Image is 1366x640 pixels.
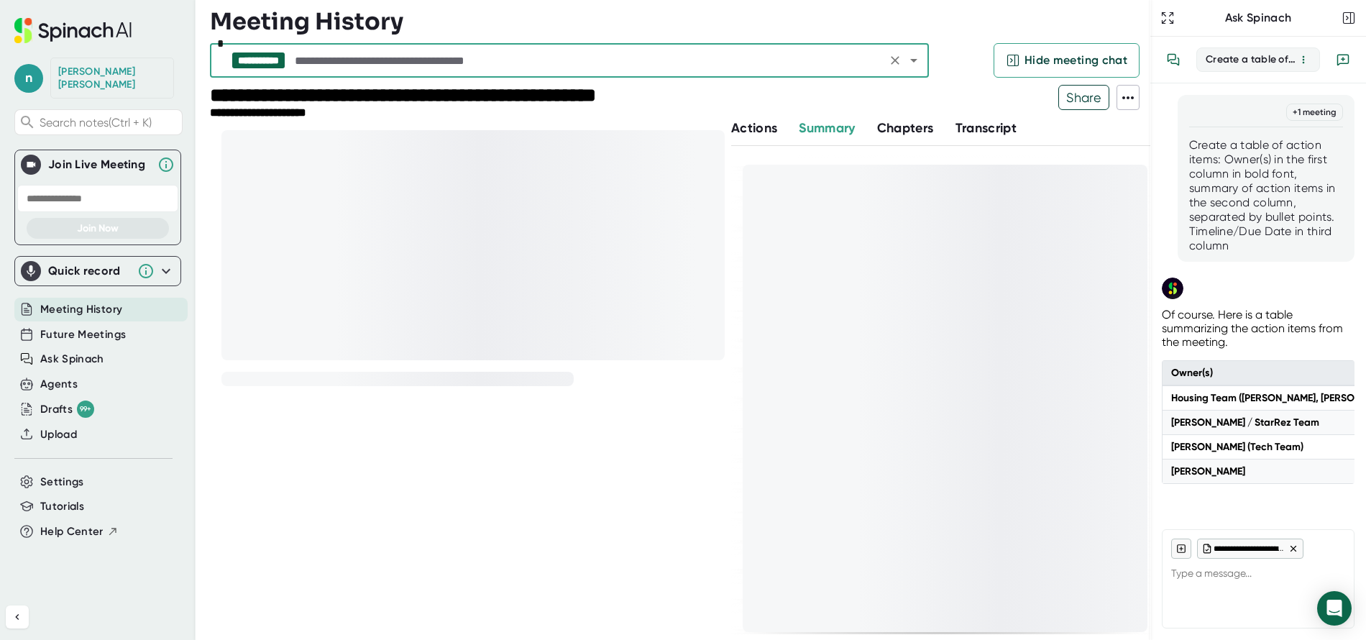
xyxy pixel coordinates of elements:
span: Summary [799,120,855,136]
button: Settings [40,474,84,490]
button: Clear [885,50,905,70]
span: Help Center [40,524,104,540]
div: Create a table of action items: Owner(s) in the first column in bold font, summary of action item... [1189,138,1343,253]
span: Search notes (Ctrl + K) [40,116,178,129]
button: Hide meeting chat [994,43,1140,78]
button: Join Now [27,218,169,239]
h3: Meeting History [210,8,403,35]
div: Ask Spinach [1178,11,1339,25]
div: Drafts [40,401,94,418]
button: Help Center [40,524,119,540]
button: Tutorials [40,498,84,515]
div: Create a table of action items: Owner(s) in the first column in bold font, summary of action item... [1206,53,1296,66]
button: Expand to Ask Spinach page [1158,8,1178,28]
button: Ask Spinach [40,351,104,367]
button: Actions [731,119,777,138]
span: Hide meeting chat [1024,52,1127,69]
button: Meeting History [40,301,122,318]
button: New conversation [1329,45,1357,74]
div: Join Live MeetingJoin Live Meeting [21,150,175,179]
div: + 1 meeting [1286,104,1343,121]
div: Quick record [48,264,130,278]
img: Join Live Meeting [24,157,38,172]
span: Actions [731,120,777,136]
div: Nicole Kelly [58,65,166,91]
strong: [PERSON_NAME] (Tech Team) [1171,441,1303,453]
button: Share [1058,85,1109,110]
span: Chapters [877,120,934,136]
button: Summary [799,119,855,138]
button: View conversation history [1159,45,1188,74]
button: Future Meetings [40,326,126,343]
strong: [PERSON_NAME] [1171,465,1245,477]
button: Collapse sidebar [6,605,29,628]
span: Share [1059,85,1109,110]
button: Upload [40,426,77,443]
strong: Owner(s) [1171,367,1213,379]
div: 99+ [77,401,94,418]
strong: [PERSON_NAME] / StarRez Team [1171,416,1319,429]
span: Transcript [955,120,1017,136]
div: Open Intercom Messenger [1317,591,1352,626]
p: Of course. Here is a table summarizing the action items from the meeting. [1162,308,1354,349]
span: n [14,64,43,93]
button: Open [904,50,924,70]
button: Transcript [955,119,1017,138]
div: Quick record [21,257,175,285]
span: Join Now [77,222,119,234]
button: Agents [40,376,78,393]
button: Chapters [877,119,934,138]
button: Drafts 99+ [40,401,94,418]
div: Join Live Meeting [48,157,150,172]
button: Close conversation sidebar [1339,8,1359,28]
